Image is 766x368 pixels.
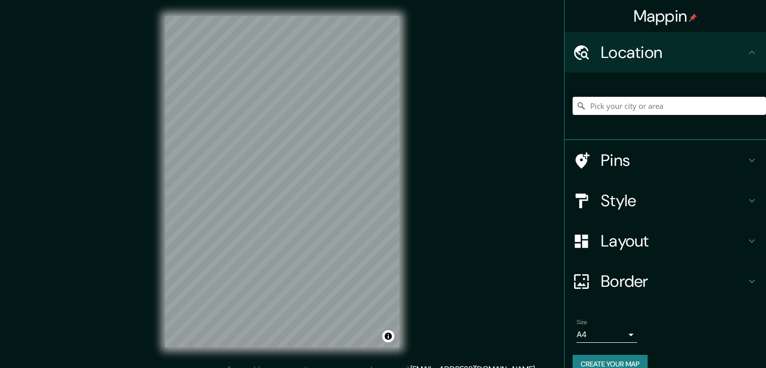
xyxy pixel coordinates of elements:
canvas: Map [165,16,399,347]
h4: Border [601,271,746,291]
div: Layout [565,221,766,261]
h4: Location [601,42,746,63]
img: pin-icon.png [689,14,697,22]
div: Location [565,32,766,73]
h4: Style [601,191,746,211]
div: A4 [577,327,637,343]
label: Size [577,318,587,327]
div: Border [565,261,766,301]
button: Toggle attribution [382,330,394,342]
div: Pins [565,140,766,180]
input: Pick your city or area [573,97,766,115]
h4: Mappin [634,6,698,26]
h4: Layout [601,231,746,251]
h4: Pins [601,150,746,170]
div: Style [565,180,766,221]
